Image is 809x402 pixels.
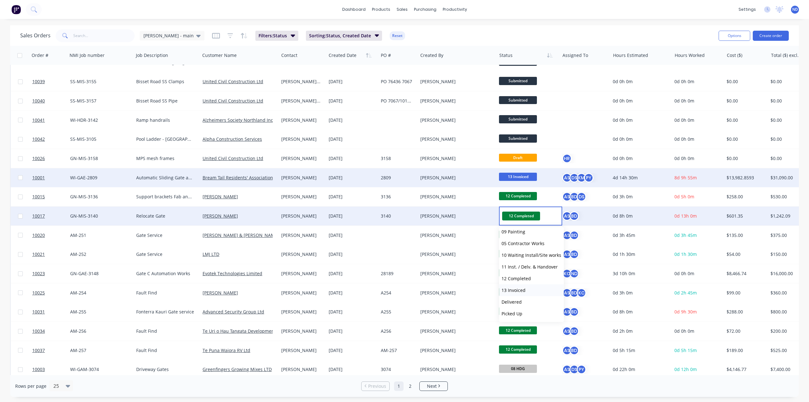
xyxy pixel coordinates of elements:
div: Created By [420,52,443,59]
div: A255 [381,309,413,315]
div: $54.00 [727,251,764,257]
div: $8,466.74 [727,270,764,277]
div: settings [735,5,759,14]
div: PO 7067/101903 [381,98,413,104]
div: HR [562,154,572,163]
a: Page 1 is your current page [394,381,404,391]
span: 10025 [32,290,45,296]
span: 12 Completed [499,345,537,353]
span: 0d 5h 0m [674,194,694,200]
div: SS-MIS-3155 [70,78,128,85]
div: [DATE] [329,290,376,296]
div: [PERSON_NAME] [420,78,490,85]
button: ASBD [562,346,579,355]
div: $258.00 [727,194,764,200]
div: Pool Ladder - [GEOGRAPHIC_DATA] [136,136,194,142]
div: [PERSON_NAME] [281,232,321,238]
div: [PERSON_NAME] [420,175,490,181]
div: BD [569,231,579,240]
button: ASBDDS [562,192,586,201]
a: United Civil Construction Ltd [203,98,263,104]
div: [DATE] [329,78,376,85]
div: 28189 [381,270,413,277]
div: Support brackets Fab and Inst. [136,194,194,200]
div: [PERSON_NAME] [420,232,490,238]
div: 0d 3h 0m [613,290,666,296]
div: [DATE] [329,194,376,200]
span: 0d 0h 0m [674,136,694,142]
div: AS [562,307,572,317]
a: Page 2 [405,381,415,391]
div: DS [577,192,586,201]
span: 10041 [32,117,45,123]
div: PO # [381,52,391,59]
div: DS [569,365,579,374]
a: Bream Tail Residents' Association [203,175,273,181]
div: $0.00 [727,117,764,123]
div: [PERSON_NAME] [281,194,321,200]
a: Next page [420,383,447,389]
button: KCND [562,269,579,278]
a: Greenfingers Growing Mixes LTD [203,366,272,372]
span: 09 Painting [502,229,525,235]
div: 0d 8h 0m [613,309,666,315]
a: 10017 [32,207,70,226]
span: 0d 0h 0m [674,78,694,84]
span: Submitted [499,77,537,85]
div: [DATE] [329,270,376,277]
div: [PERSON_NAME] [420,290,490,296]
span: 10037 [32,347,45,354]
div: Fault Find [136,290,194,296]
div: Customer Name [202,52,237,59]
div: [PERSON_NAME] [281,175,321,181]
div: $72.00 [727,328,764,334]
div: 3158 [381,155,413,162]
div: [PERSON_NAME] [281,347,321,354]
span: 10026 [32,155,45,162]
div: Gate Service [136,251,194,257]
button: ASBD [562,307,579,317]
div: $0.00 [727,78,764,85]
div: DS [569,173,579,182]
span: 05 Contractor Works [502,240,544,246]
div: $99.00 [727,290,764,296]
div: Order # [32,52,48,59]
div: [DATE] [329,251,376,257]
div: AS [562,346,572,355]
div: 2809 [381,175,413,181]
a: 10026 [32,149,70,168]
span: 12 Completed [499,192,537,200]
div: 0d 0h 0m [613,117,666,123]
div: Hours Worked [675,52,705,59]
button: ASBD [562,211,579,221]
a: United Civil Construction Ltd [203,155,263,161]
div: sales [393,5,411,14]
div: AM-256 [70,328,128,334]
a: Te Puna Waiora RV Ltd [203,347,250,353]
button: Create order [753,31,789,41]
span: 0d 0h 0m [674,328,694,334]
div: 0d 8h 0m [613,213,666,219]
div: AM-252 [70,251,128,257]
div: WI-HDR-3142 [70,117,128,123]
div: MPS mesh frames [136,155,194,162]
h1: Sales Orders [20,33,51,39]
span: Picked Up [502,311,522,317]
div: GN-MIS-3158 [70,155,128,162]
span: 10034 [32,328,45,334]
div: 0d 3h 0m [613,194,666,200]
button: 12 Completed [499,273,564,284]
div: Created Date [329,52,356,59]
a: Evotek Technologies Limited [203,270,262,276]
a: 10020 [32,226,70,245]
a: Alpha Construction Services [203,136,262,142]
div: 3140 [381,213,413,219]
a: Alzheimers Society Northland Inc [203,117,273,123]
div: GN-MIS-3140 [70,213,128,219]
div: AS [562,192,572,201]
div: SS-MIS-3105 [70,136,128,142]
div: [DATE] [329,347,376,354]
a: 10001 [32,168,70,187]
div: AM-254 [70,290,128,296]
div: [PERSON_NAME] [420,98,490,104]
